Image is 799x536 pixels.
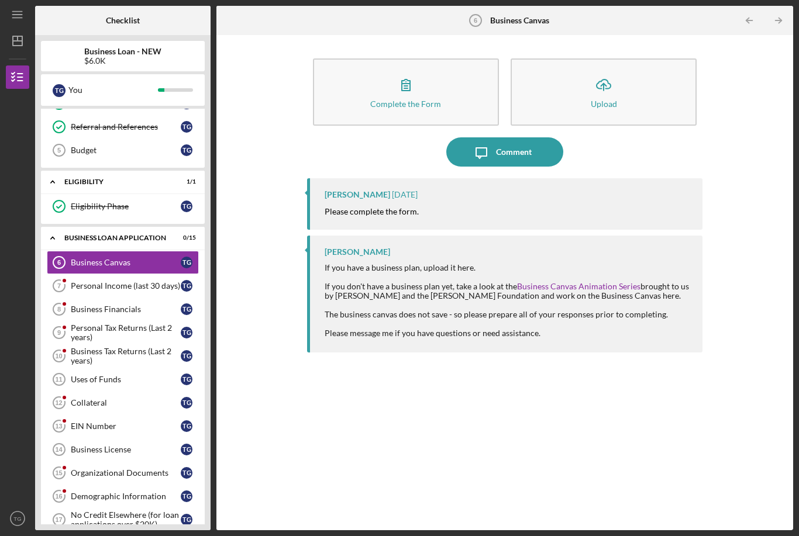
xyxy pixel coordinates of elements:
div: T G [181,350,192,362]
a: 11Uses of FundsTG [47,368,199,391]
text: TG [13,516,21,522]
div: BUSINESS LOAN APPLICATION [64,234,167,241]
div: $6.0K [84,56,161,65]
tspan: 15 [55,469,62,476]
a: Business Canvas Animation Series [517,281,640,291]
tspan: 6 [473,17,477,24]
a: 13EIN NumberTG [47,414,199,438]
a: 17No Credit Elsewhere (for loan applications over $20K)TG [47,508,199,531]
a: 12CollateralTG [47,391,199,414]
tspan: 5 [57,147,61,154]
tspan: 16 [55,493,62,500]
div: T G [181,444,192,455]
button: Upload [511,58,697,126]
div: Collateral [71,398,181,407]
div: Comment [496,137,532,167]
div: 1 / 1 [175,178,196,185]
tspan: 12 [55,399,62,406]
div: Complete the Form [370,99,441,108]
tspan: 13 [55,423,62,430]
div: You [68,80,158,100]
div: T G [181,514,192,525]
div: T G [181,144,192,156]
div: Personal Income (last 30 days) [71,281,181,291]
button: TG [6,507,29,530]
a: 10Business Tax Returns (Last 2 years)TG [47,344,199,368]
div: T G [181,467,192,479]
div: Business Financials [71,305,181,314]
tspan: 6 [57,259,61,266]
a: Eligibility PhaseTG [47,195,199,218]
div: 0 / 15 [175,234,196,241]
div: EIN Number [71,421,181,431]
div: T G [181,121,192,133]
div: T G [181,420,192,432]
div: Business Canvas [71,258,181,267]
a: 16Demographic InformationTG [47,485,199,508]
div: T G [181,303,192,315]
button: Complete the Form [313,58,499,126]
div: Business Tax Returns (Last 2 years) [71,347,181,365]
mark: Please complete the form. [325,206,419,216]
div: T G [181,490,192,502]
a: 7Personal Income (last 30 days)TG [47,274,199,298]
div: The business canvas does not save - so please prepare all of your responses prior to completing. [325,310,691,319]
div: [PERSON_NAME] [325,247,390,257]
div: Eligibility Phase [71,202,181,211]
a: 14Business LicenseTG [47,438,199,461]
tspan: 17 [55,516,62,523]
tspan: 10 [55,352,62,359]
div: T G [181,257,192,268]
tspan: 8 [57,306,61,313]
div: T G [181,280,192,292]
a: 5BudgetTG [47,139,199,162]
div: Upload [591,99,617,108]
a: Referral and ReferencesTG [47,115,199,139]
div: Business License [71,445,181,454]
div: Demographic Information [71,492,181,501]
a: 15Organizational DocumentsTG [47,461,199,485]
div: Uses of Funds [71,375,181,384]
b: Business Loan - NEW [84,47,161,56]
a: 8Business FinancialsTG [47,298,199,321]
div: T G [53,84,66,97]
tspan: 11 [55,376,62,383]
div: No Credit Elsewhere (for loan applications over $20K) [71,510,181,529]
a: 6Business CanvasTG [47,251,199,274]
div: Budget [71,146,181,155]
tspan: 7 [57,282,61,289]
b: Business Canvas [490,16,549,25]
div: T G [181,327,192,338]
tspan: 14 [55,446,63,453]
div: T G [181,200,192,212]
a: 9Personal Tax Returns (Last 2 years)TG [47,321,199,344]
div: T G [181,374,192,385]
div: Organizational Documents [71,468,181,478]
tspan: 9 [57,329,61,336]
div: T G [181,397,192,409]
div: Referral and References [71,122,181,132]
div: ELIGIBILITY [64,178,167,185]
b: Checklist [106,16,140,25]
div: Personal Tax Returns (Last 2 years) [71,323,181,342]
div: Please message me if you have questions or need assistance. [325,328,691,338]
time: 2025-07-21 17:21 [392,190,418,199]
div: [PERSON_NAME] [325,190,390,199]
div: If you have a business plan, upload it here. If you don't have a business plan yet, take a look a... [325,263,691,300]
button: Comment [446,137,563,167]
